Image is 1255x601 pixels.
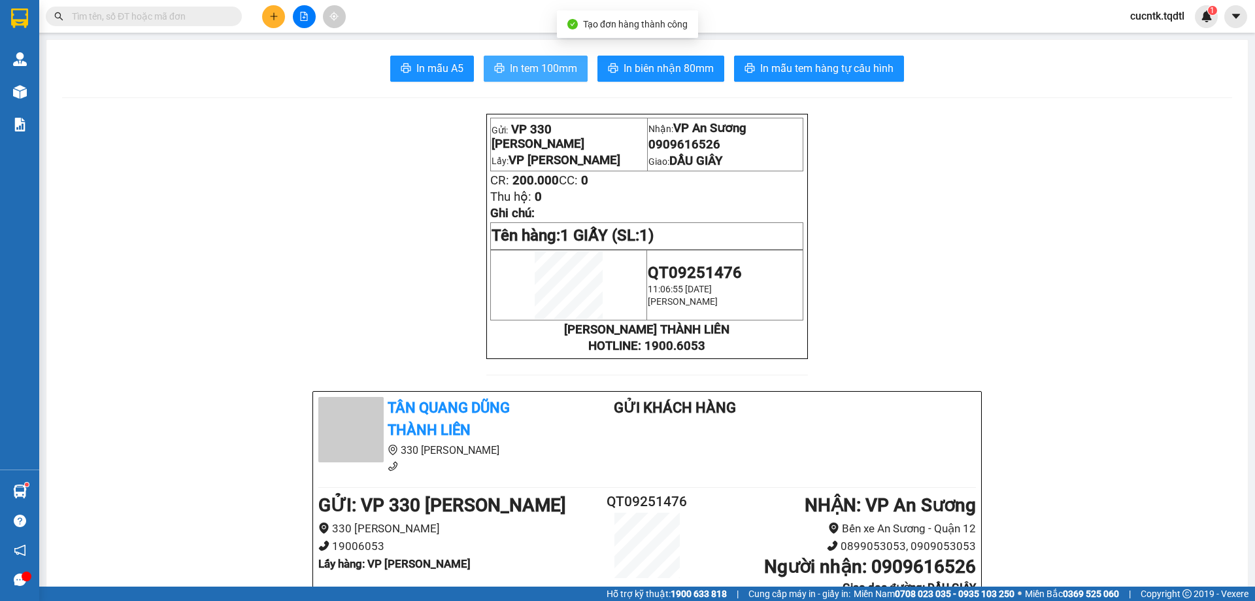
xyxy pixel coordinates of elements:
[854,587,1014,601] span: Miền Nam
[673,121,746,135] span: VP An Sương
[318,538,592,555] li: 19006053
[669,154,722,168] span: DẦU GIÂY
[169,11,261,43] div: Bình Dương
[734,56,904,82] button: printerIn mẫu tem hàng tự cấu hình
[1201,10,1213,22] img: icon-new-feature
[560,226,654,245] span: 1 GIẤY (SL:
[1230,10,1242,22] span: caret-down
[702,538,976,555] li: 0899053053, 0909053053
[510,60,577,77] span: In tem 100mm
[564,322,729,337] strong: [PERSON_NAME] THÀNH LIÊN
[390,56,474,82] button: printerIn mẫu A5
[13,85,27,99] img: warehouse-icon
[648,137,720,152] span: 0909616526
[648,156,722,167] span: Giao:
[583,19,688,29] span: Tạo đơn hàng thành công
[1224,5,1247,28] button: caret-down
[624,60,714,77] span: In biên nhận 80mm
[388,461,398,472] span: phone
[509,153,620,167] span: VP [PERSON_NAME]
[416,60,463,77] span: In mẫu A5
[827,540,838,551] span: phone
[11,12,31,26] span: Gửi:
[323,5,346,28] button: aim
[559,173,578,188] span: CC:
[11,11,160,43] div: VP 330 [PERSON_NAME]
[11,43,160,88] span: VP [PERSON_NAME]
[614,400,736,416] b: Gửi khách hàng
[671,589,727,599] strong: 1900 633 818
[597,56,724,82] button: printerIn biên nhận 80mm
[648,121,803,135] p: Nhận:
[14,544,26,557] span: notification
[648,296,718,307] span: [PERSON_NAME]
[512,173,559,188] span: 200.000
[748,587,850,601] span: Cung cấp máy in - giấy in:
[318,557,471,570] b: Lấy hàng : VP [PERSON_NAME]
[72,9,226,24] input: Tìm tên, số ĐT hoặc mã đơn
[299,12,309,21] span: file-add
[535,190,542,204] span: 0
[764,556,976,577] b: Người nhận : 0909616526
[14,574,26,586] span: message
[1025,587,1119,601] span: Miền Bắc
[592,491,702,513] h2: QT09251476
[1182,589,1192,598] span: copyright
[737,587,739,601] span: |
[494,63,505,75] span: printer
[745,63,755,75] span: printer
[13,52,27,66] img: warehouse-icon
[588,339,705,353] strong: HOTLINE: 1900.6053
[318,523,329,534] span: environment
[895,589,1014,599] strong: 0708 023 035 - 0935 103 250
[648,264,742,282] span: QT09251476
[492,122,584,151] span: VP 330 [PERSON_NAME]
[760,60,894,77] span: In mẫu tem hàng tự cấu hình
[607,587,727,601] span: Hỗ trợ kỹ thuật:
[388,445,398,455] span: environment
[318,494,566,516] b: GỬI : VP 330 [PERSON_NAME]
[492,156,620,166] span: Lấy:
[388,400,510,439] b: Tân Quang Dũng Thành Liên
[484,56,588,82] button: printerIn tem 100mm
[318,540,329,551] span: phone
[329,12,339,21] span: aim
[1129,587,1131,601] span: |
[293,5,316,28] button: file-add
[11,9,28,28] img: logo-vxr
[843,581,976,594] b: Giao dọc đường: DẦU GIÂY
[401,63,411,75] span: printer
[805,494,976,516] b: NHẬN : VP An Sương
[25,483,29,487] sup: 1
[1120,8,1195,24] span: cucntk.tqdtl
[13,485,27,498] img: warehouse-icon
[492,122,646,151] p: Gửi:
[492,226,654,245] span: Tên hàng:
[702,520,976,538] li: Bến xe An Sương - Quận 12
[1018,591,1022,596] span: ⚪️
[169,12,201,26] span: Nhận:
[269,12,278,21] span: plus
[639,226,654,245] span: 1)
[608,63,618,75] span: printer
[318,520,592,538] li: 330 [PERSON_NAME]
[169,68,188,82] span: DĐ:
[318,442,561,458] li: 330 [PERSON_NAME]
[490,173,509,188] span: CR:
[581,173,588,188] span: 0
[169,61,261,107] span: NGA TƯ SỞ SAO
[262,5,285,28] button: plus
[1210,6,1214,15] span: 1
[54,12,63,21] span: search
[490,190,531,204] span: Thu hộ:
[648,284,712,294] span: 11:06:55 [DATE]
[169,43,261,61] div: 0944868774
[567,19,578,29] span: check-circle
[1063,589,1119,599] strong: 0369 525 060
[14,515,26,527] span: question-circle
[11,50,30,63] span: DĐ:
[828,523,839,534] span: environment
[490,206,535,220] span: Ghi chú:
[13,118,27,131] img: solution-icon
[1208,6,1217,15] sup: 1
